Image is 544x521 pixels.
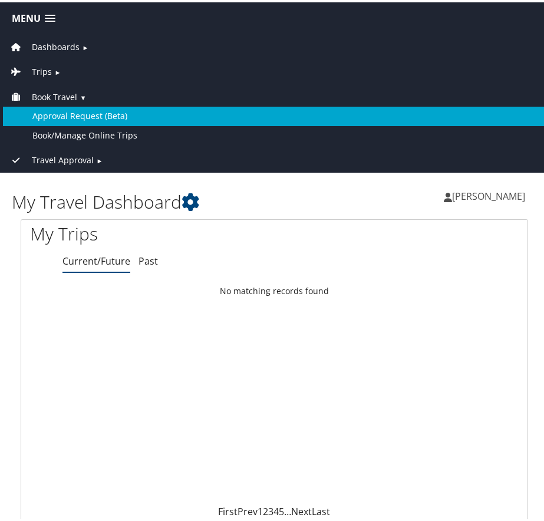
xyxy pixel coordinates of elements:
[32,63,52,76] span: Trips
[312,503,331,516] a: Last
[80,91,86,100] span: ▼
[12,187,275,212] h1: My Travel Dashboard
[269,503,274,516] a: 3
[32,151,94,164] span: Travel Approval
[9,39,80,50] a: Dashboards
[96,154,103,163] span: ►
[30,219,266,244] h1: My Trips
[444,176,537,212] a: [PERSON_NAME]
[279,503,285,516] a: 5
[54,65,61,74] span: ►
[21,278,527,299] td: No matching records found
[6,6,61,26] a: Menu
[258,503,263,516] a: 1
[82,41,88,50] span: ►
[9,64,52,75] a: Trips
[292,503,312,516] a: Next
[12,11,41,22] span: Menu
[238,503,258,516] a: Prev
[452,187,525,200] span: [PERSON_NAME]
[139,252,158,265] a: Past
[62,252,130,265] a: Current/Future
[32,38,80,51] span: Dashboards
[9,89,77,100] a: Book Travel
[263,503,269,516] a: 2
[285,503,292,516] span: …
[219,503,238,516] a: First
[32,88,77,101] span: Book Travel
[9,152,94,163] a: Travel Approval
[274,503,279,516] a: 4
